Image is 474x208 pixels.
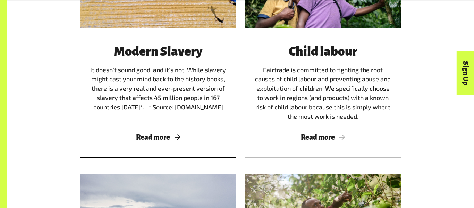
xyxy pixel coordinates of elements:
[88,45,228,121] div: It doesn’t sound good, and it’s not. While slavery might cast your mind back to the history books...
[88,133,228,141] span: Read more
[88,45,228,58] h3: Modern Slavery
[253,133,393,141] span: Read more
[253,45,393,121] div: Fairtrade is committed to fighting the root causes of child labour and preventing abuse and explo...
[253,45,393,58] h3: Child labour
